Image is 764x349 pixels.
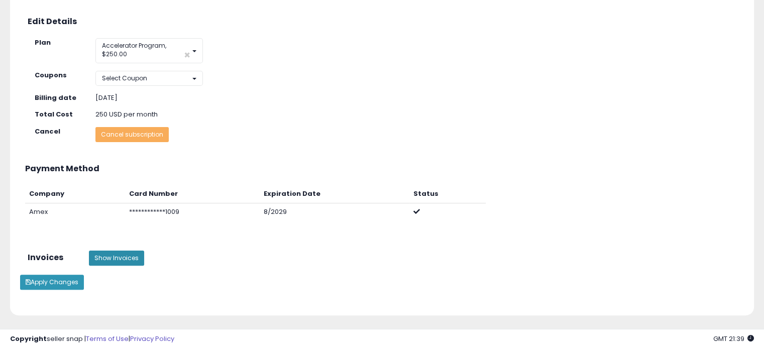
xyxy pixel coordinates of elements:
[260,185,409,203] th: Expiration Date
[28,253,74,262] h3: Invoices
[25,185,125,203] th: Company
[95,38,203,63] button: Accelerator Program, $250.00 ×
[35,109,73,119] strong: Total Cost
[125,185,260,203] th: Card Number
[89,251,144,266] button: Show Invoices
[88,110,269,120] div: 250 USD per month
[20,275,84,290] button: Apply Changes
[184,50,190,60] span: ×
[102,74,147,82] span: Select Coupon
[409,185,486,203] th: Status
[10,334,47,343] strong: Copyright
[25,164,739,173] h3: Payment Method
[25,203,125,220] td: Amex
[86,334,129,343] a: Terms of Use
[260,203,409,220] td: 8/2029
[102,41,166,58] span: Accelerator Program, $250.00
[28,17,736,26] h3: Edit Details
[10,334,174,344] div: seller snap | |
[713,334,754,343] span: 2025-10-6 21:39 GMT
[130,334,174,343] a: Privacy Policy
[35,70,67,80] strong: Coupons
[95,71,203,85] button: Select Coupon
[95,127,169,142] button: Cancel subscription
[35,38,51,47] strong: Plan
[35,93,76,102] strong: Billing date
[35,127,60,136] strong: Cancel
[95,93,261,103] div: [DATE]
